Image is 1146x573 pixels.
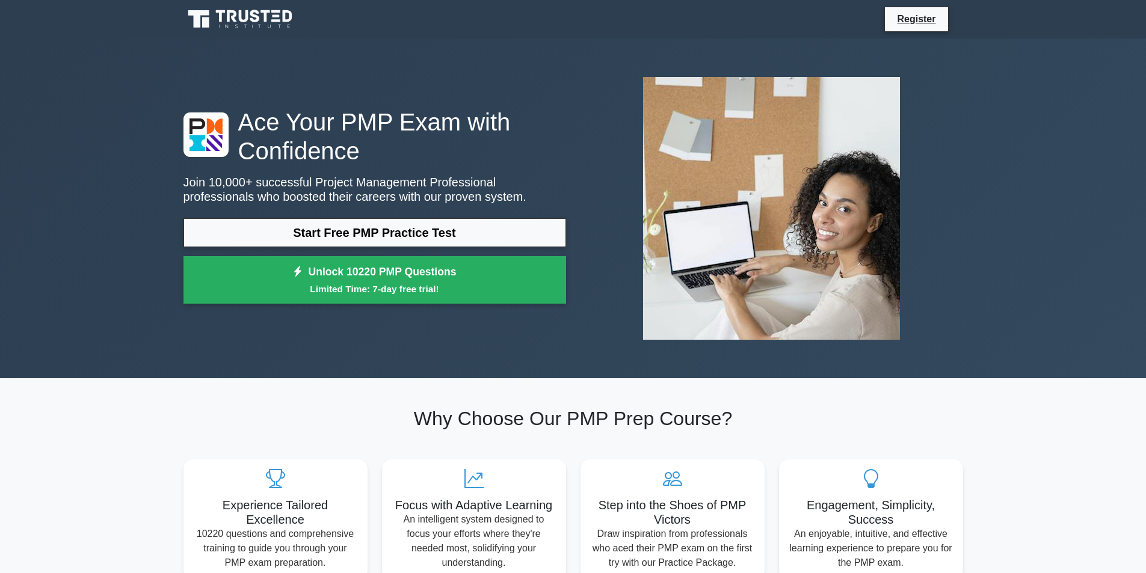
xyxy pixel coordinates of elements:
[193,498,358,527] h5: Experience Tailored Excellence
[590,527,755,570] p: Draw inspiration from professionals who aced their PMP exam on the first try with our Practice Pa...
[193,527,358,570] p: 10220 questions and comprehensive training to guide you through your PMP exam preparation.
[183,108,566,165] h1: Ace Your PMP Exam with Confidence
[183,256,566,304] a: Unlock 10220 PMP QuestionsLimited Time: 7-day free trial!
[183,407,963,430] h2: Why Choose Our PMP Prep Course?
[590,498,755,527] h5: Step into the Shoes of PMP Victors
[789,498,953,527] h5: Engagement, Simplicity, Success
[199,282,551,296] small: Limited Time: 7-day free trial!
[392,498,556,512] h5: Focus with Adaptive Learning
[183,175,566,204] p: Join 10,000+ successful Project Management Professional professionals who boosted their careers w...
[183,218,566,247] a: Start Free PMP Practice Test
[392,512,556,570] p: An intelligent system designed to focus your efforts where they're needed most, solidifying your ...
[890,11,943,26] a: Register
[789,527,953,570] p: An enjoyable, intuitive, and effective learning experience to prepare you for the PMP exam.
